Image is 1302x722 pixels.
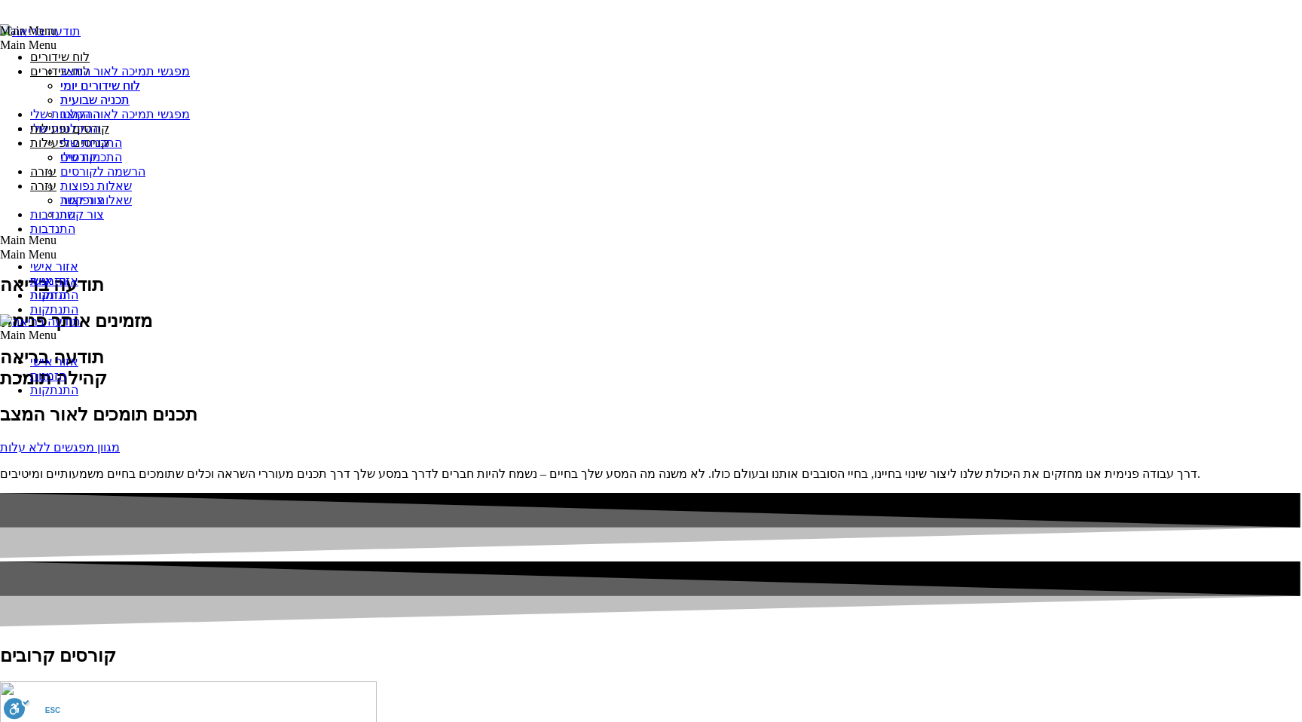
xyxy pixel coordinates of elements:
a: תכניה שבועית [60,93,130,106]
a: התנתקות [30,384,78,396]
a: התכניות שלי [60,136,122,149]
a: הזמנות [30,274,66,287]
a: אזור אישי [30,355,78,368]
a: קורסים ופעילות [30,122,109,135]
a: שאלות נפוצות [60,179,132,192]
a: הזמנות [30,369,66,382]
a: התנדבות [30,208,75,221]
a: התנתקות [30,289,78,301]
a: לוח שידורים [30,50,90,63]
a: לוח שידורים יומי [60,79,140,92]
a: ההקלטות שלי [30,108,100,121]
a: קורסים [60,151,97,164]
a: צור קשר [60,194,104,207]
a: עזרה [30,165,57,178]
a: מפגשי תמיכה לאור המצב [60,65,190,78]
a: אזור אישי [30,260,78,273]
